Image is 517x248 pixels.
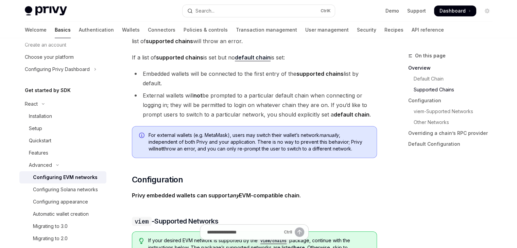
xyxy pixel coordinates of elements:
span: On this page [415,52,446,60]
a: Transaction management [236,22,297,38]
a: Supported Chains [408,84,498,95]
a: Overriding a chain’s RPC provider [408,128,498,139]
button: Toggle dark mode [482,5,493,16]
a: default chain [235,54,271,61]
a: User management [305,22,349,38]
a: Automatic wallet creation [19,208,106,220]
strong: not [193,92,202,99]
a: Connectors [148,22,175,38]
div: Quickstart [29,137,51,145]
code: viem [132,217,152,226]
div: Advanced [29,161,52,169]
button: Send message [295,227,304,237]
a: Basics [55,22,71,38]
div: Setup [29,124,42,132]
span: . [132,191,377,200]
strong: supported chains [156,54,203,61]
div: Configuring EVM networks [33,173,98,181]
strong: Privy embedded wallets can support EVM-compatible chain [132,192,299,199]
a: Security [357,22,376,38]
em: manually [319,132,339,138]
a: Quickstart [19,135,106,147]
div: Installation [29,112,52,120]
li: Embedded wallets will be connected to the first entry of the list by default. [132,69,377,88]
a: Migrating to 2.0 [19,232,106,245]
span: Ctrl K [321,8,331,14]
div: Configuring Solana networks [33,185,98,194]
a: Support [407,7,426,14]
span: If a list of is set but no is set: [132,53,377,62]
img: light logo [25,6,67,16]
a: Configuring appearance [19,196,106,208]
button: Open search [183,5,335,17]
strong: supported chains [146,38,193,45]
a: viem-Supported Networks [408,106,498,117]
button: Toggle Configuring Privy Dashboard section [19,63,106,75]
strong: default chain [334,111,369,118]
a: Features [19,147,106,159]
button: Toggle Advanced section [19,159,106,171]
a: Wallets [122,22,140,38]
div: Search... [195,7,214,15]
a: Other Networks [408,117,498,128]
div: React [25,100,38,108]
span: For external wallets (e.g. MetaMask), users may switch their wallet’s network , independent of bo... [149,132,370,152]
strong: supported chains [296,70,344,77]
div: Configuring Privy Dashboard [25,65,90,73]
strong: not [155,146,163,152]
button: Toggle React section [19,98,106,110]
a: Configuration [408,95,498,106]
div: Configuring appearance [33,198,88,206]
a: Authentication [79,22,114,38]
div: Choose your platform [25,53,74,61]
div: Migrating to 3.0 [33,222,68,230]
a: Recipes [384,22,403,38]
a: Default Chain [408,73,498,84]
svg: Info [139,132,146,139]
a: Setup [19,122,106,135]
span: -Supported Networks [132,216,219,226]
div: Migrating to 2.0 [33,234,68,243]
a: Welcome [25,22,47,38]
h5: Get started by SDK [25,86,71,94]
span: Configuration [132,174,183,185]
a: Configuring EVM networks [19,171,106,183]
a: Overview [408,63,498,73]
a: API reference [412,22,444,38]
a: Policies & controls [184,22,228,38]
a: Choose your platform [19,51,106,63]
a: Demo [385,7,399,14]
div: Automatic wallet creation [33,210,89,218]
input: Ask a question... [207,225,281,240]
a: Configuring Solana networks [19,183,106,196]
li: External wallets will be prompted to a particular default chain when connecting or logging in; th... [132,91,377,119]
em: any [229,192,239,199]
a: Dashboard [434,5,476,16]
div: Features [29,149,48,157]
a: Installation [19,110,106,122]
a: Migrating to 3.0 [19,220,106,232]
a: Default Configuration [408,139,498,149]
span: Dashboard [440,7,466,14]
